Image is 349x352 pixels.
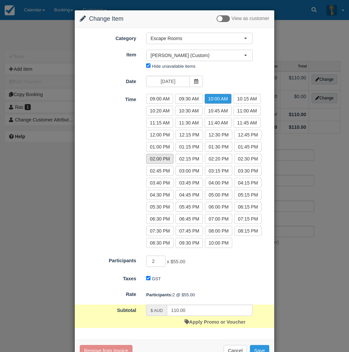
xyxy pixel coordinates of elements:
[176,202,203,212] label: 05:45 PM
[234,154,262,164] label: 02:30 PM
[176,238,203,248] label: 09:30 PM
[234,226,262,236] label: 08:15 PM
[146,190,173,200] label: 04:30 PM
[205,226,232,236] label: 08:00 PM
[205,94,232,104] label: 10:00 AM
[176,214,203,224] label: 06:45 PM
[205,238,232,248] label: 10:00 PM
[176,190,203,200] label: 04:45 PM
[75,76,141,85] label: Date
[150,35,244,42] span: Escape Rooms
[234,178,262,188] label: 04:15 PM
[75,305,141,314] label: Subtotal
[167,259,185,265] span: x $55.00
[205,202,232,212] label: 06:00 PM
[205,118,232,128] label: 11:40 AM
[176,178,203,188] label: 03:45 PM
[75,94,141,103] label: Time
[146,33,253,44] button: Escape Rooms
[234,214,262,224] label: 07:15 PM
[234,130,262,140] label: 12:45 PM
[234,202,262,212] label: 06:15 PM
[205,214,232,224] label: 07:00 PM
[146,256,165,267] input: Participants
[75,289,141,298] label: Rate
[234,118,261,128] label: 11:45 AM
[176,226,203,236] label: 07:45 PM
[176,142,203,152] label: 01:15 PM
[146,238,173,248] label: 08:30 PM
[75,255,141,264] label: Participants
[75,49,141,58] label: Item
[146,214,173,224] label: 06:30 PM
[175,118,202,128] label: 11:30 AM
[234,94,261,104] label: 10:15 AM
[205,142,232,152] label: 01:30 PM
[146,166,173,176] label: 02:45 PM
[185,319,245,325] a: Apply Promo or Voucher
[205,190,232,200] label: 05:00 PM
[205,166,232,176] label: 03:15 PM
[146,178,173,188] label: 03:40 PM
[75,273,141,282] label: Taxes
[232,16,269,21] span: View as customer
[146,94,173,104] label: 09:00 AM
[146,142,173,152] label: 01:00 PM
[205,154,232,164] label: 02:20 PM
[89,15,123,22] span: Change Item
[146,118,173,128] label: 11:15 AM
[146,154,173,164] label: 02:00 PM
[146,130,173,140] label: 12:00 PM
[75,33,141,42] label: Category
[150,52,244,59] span: [PERSON_NAME] (Custom)
[146,106,173,116] label: 10:20 AM
[205,178,232,188] label: 04:00 PM
[234,166,262,176] label: 03:30 PM
[150,308,162,313] small: $ AUD
[205,106,232,116] label: 10:45 AM
[234,142,262,152] label: 01:45 PM
[176,154,203,164] label: 02:15 PM
[175,106,202,116] label: 10:30 AM
[176,130,203,140] label: 12:15 PM
[146,226,173,236] label: 07:30 PM
[175,94,202,104] label: 09:30 AM
[146,292,172,297] strong: Participants
[146,202,173,212] label: 05:30 PM
[152,276,161,281] label: GST
[146,50,253,61] button: [PERSON_NAME] (Custom)
[152,64,195,69] label: Hide unavailable items
[234,106,261,116] label: 11:00 AM
[234,190,262,200] label: 05:15 PM
[141,289,274,300] div: 2 @ $55.00
[176,166,203,176] label: 03:00 PM
[205,130,232,140] label: 12:30 PM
